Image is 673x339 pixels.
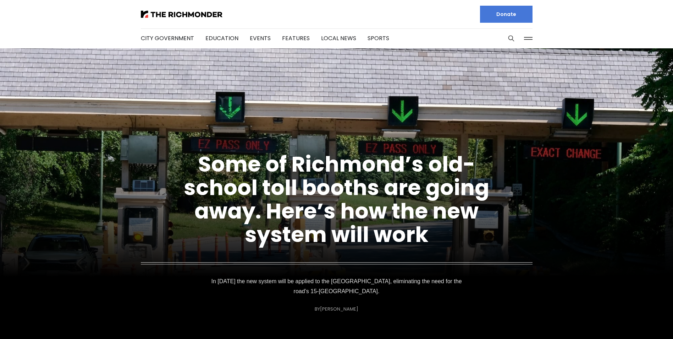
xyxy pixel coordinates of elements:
[613,304,673,339] iframe: portal-trigger
[184,149,489,249] a: Some of Richmond’s old-school toll booths are going away. Here’s how the new system will work
[141,11,222,18] img: The Richmonder
[368,34,389,42] a: Sports
[141,34,194,42] a: City Government
[320,306,358,312] a: [PERSON_NAME]
[506,33,517,44] button: Search this site
[282,34,310,42] a: Features
[480,6,533,23] a: Donate
[205,34,238,42] a: Education
[321,34,356,42] a: Local News
[210,276,463,296] p: In [DATE] the new system will be applied to the [GEOGRAPHIC_DATA], eliminating the need for the r...
[250,34,271,42] a: Events
[315,306,358,312] div: By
